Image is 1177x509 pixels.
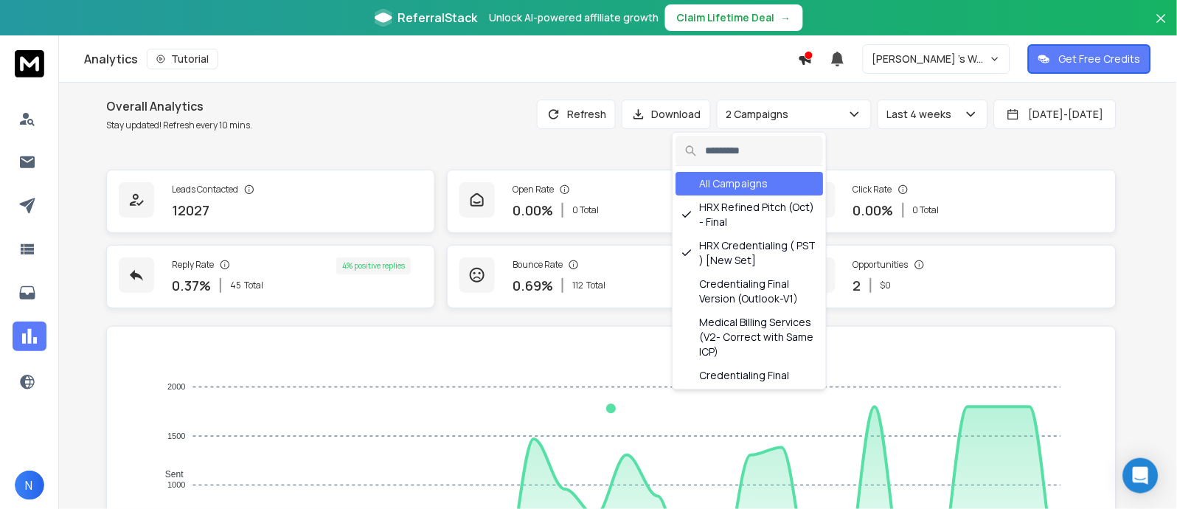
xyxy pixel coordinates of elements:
p: Refresh [567,107,606,122]
h1: Overall Analytics [106,97,252,115]
button: [DATE]-[DATE] [994,100,1117,129]
p: Bounce Rate [513,259,563,271]
p: Leads Contacted [172,184,238,195]
span: 45 [230,280,241,291]
span: Total [586,280,605,291]
p: Unlock AI-powered affiliate growth [490,10,659,25]
p: Click Rate [853,184,892,195]
tspan: 1500 [167,432,185,440]
button: Claim Lifetime Deal [665,4,803,31]
p: 0.69 % [513,275,553,296]
p: Last 4 weeks [887,107,958,122]
span: Total [244,280,263,291]
div: Credentialing Final Version (Outlook-V1) [676,272,823,311]
span: 112 [572,280,583,291]
p: Open Rate [513,184,554,195]
p: Get Free Credits [1059,52,1141,66]
button: Tutorial [147,49,218,69]
p: 0 Total [913,204,940,216]
p: 0.37 % [172,275,211,296]
div: Analytics [84,49,798,69]
p: 2 [853,275,861,296]
div: HRX Refined Pitch (Oct) - Final [676,195,823,234]
p: 2 Campaigns [726,107,795,122]
div: Medical Billing Services (V2- Correct with Same ICP) [676,311,823,364]
span: Sent [154,469,184,479]
p: [PERSON_NAME] 's Workspace [872,52,990,66]
div: HRX Credentialing ( PST ) [New Set] [676,234,823,272]
span: ReferralStack [398,9,478,27]
p: Reply Rate [172,259,214,271]
p: $ 0 [881,280,892,291]
div: All Campaigns [676,172,823,195]
span: → [781,10,791,25]
div: Credentialing Final Version [676,364,823,402]
tspan: 1000 [167,480,185,489]
span: N [15,471,44,500]
p: 0 Total [572,204,599,216]
p: 12027 [172,200,209,221]
p: Opportunities [853,259,909,271]
tspan: 2000 [167,383,185,392]
p: Stay updated! Refresh every 10 mins. [106,120,252,131]
p: Download [652,107,701,122]
div: 4 % positive replies [336,257,411,274]
div: Open Intercom Messenger [1123,458,1159,494]
button: Close banner [1152,9,1171,44]
p: 0.00 % [853,200,894,221]
p: 0.00 % [513,200,553,221]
